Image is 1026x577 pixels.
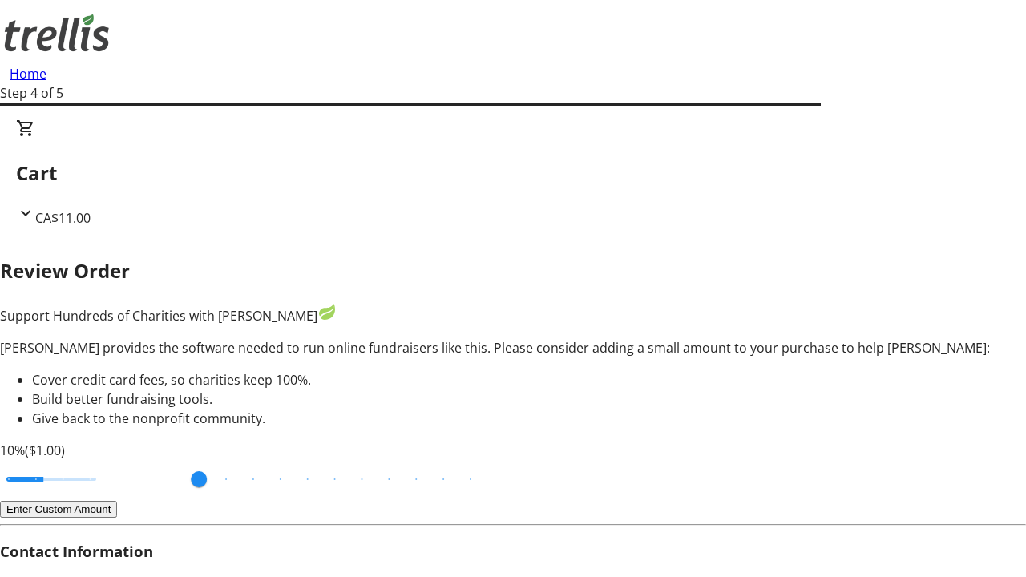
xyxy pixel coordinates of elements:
li: Give back to the nonprofit community. [32,409,1026,428]
li: Build better fundraising tools. [32,389,1026,409]
li: Cover credit card fees, so charities keep 100%. [32,370,1026,389]
span: CA$11.00 [35,209,91,227]
div: CartCA$11.00 [16,119,1010,228]
h2: Cart [16,159,1010,188]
